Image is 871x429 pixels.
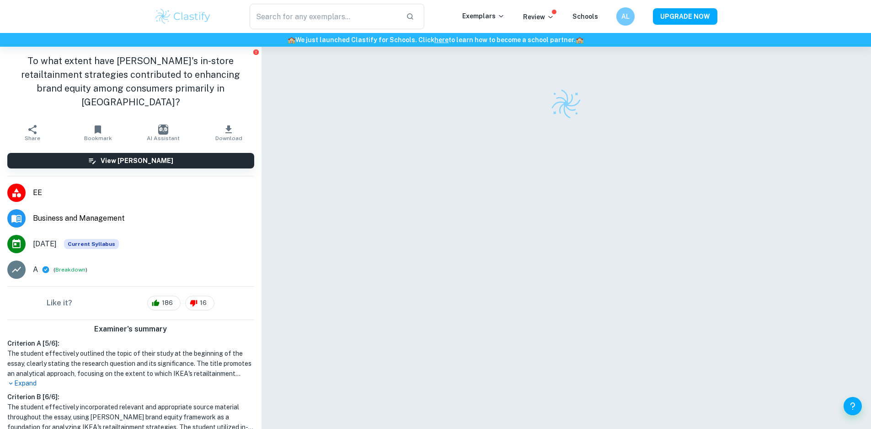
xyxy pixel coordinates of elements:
img: Clastify logo [154,7,212,26]
span: Current Syllabus [64,239,119,249]
p: A [33,264,38,275]
span: Business and Management [33,213,254,224]
a: here [434,36,449,43]
a: Schools [572,13,598,20]
span: Bookmark [84,135,112,141]
span: AI Assistant [147,135,180,141]
button: AI Assistant [131,120,196,146]
span: 16 [195,299,212,308]
button: View [PERSON_NAME] [7,153,254,168]
button: Bookmark [65,120,131,146]
h6: We just launched Clastify for Schools. Click to learn how to become a school partner. [2,35,869,45]
button: Breakdown [55,266,85,274]
img: AI Assistant [158,125,168,135]
span: 🏫 [288,36,295,43]
span: Download [215,135,242,141]
button: Help and Feedback [844,397,862,415]
span: 186 [157,299,178,308]
span: Share [25,135,40,141]
span: EE [33,187,254,198]
button: Download [196,120,262,146]
span: 🏫 [576,36,583,43]
div: 186 [147,296,181,310]
h6: Criterion A [ 5 / 6 ]: [7,338,254,348]
h1: To what extent have [PERSON_NAME]'s in-store retailtainment strategies contributed to enhancing b... [7,54,254,109]
h1: The student effectively outlined the topic of their study at the beginning of the essay, clearly ... [7,348,254,379]
img: Clastify logo [550,88,582,120]
input: Search for any exemplars... [250,4,399,29]
button: AL [616,7,635,26]
button: UPGRADE NOW [653,8,717,25]
div: This exemplar is based on the current syllabus. Feel free to refer to it for inspiration/ideas wh... [64,239,119,249]
h6: Criterion B [ 6 / 6 ]: [7,392,254,402]
h6: Like it? [47,298,72,309]
div: 16 [185,296,214,310]
button: Report issue [253,49,260,55]
h6: Examiner's summary [4,324,258,335]
h6: AL [620,11,631,22]
h6: View [PERSON_NAME] [101,156,173,166]
p: Expand [7,379,254,388]
p: Review [523,12,554,22]
span: [DATE] [33,239,57,250]
p: Exemplars [462,11,505,21]
span: ( ) [53,266,87,274]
